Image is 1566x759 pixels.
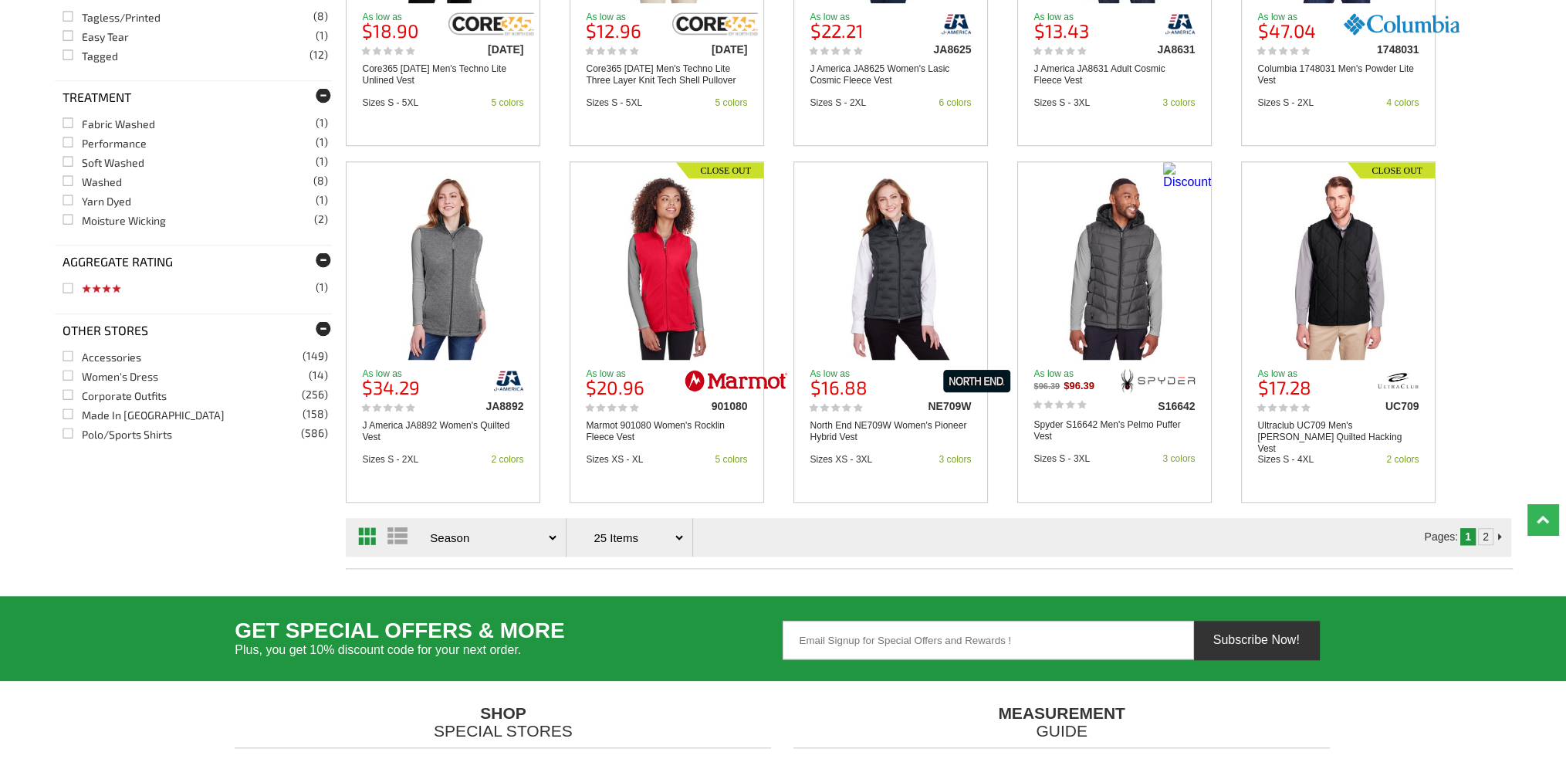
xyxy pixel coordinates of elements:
a: J America JA8892 Women's Quilted Vest [362,420,523,443]
p: As low as [810,369,893,378]
div: Other Stores [55,313,332,347]
img: columbia/1748031 [1344,12,1459,36]
a: North End NE709W Women's Pioneer Hybrid Vest [810,420,971,443]
b: SHOP [480,704,526,722]
div: Sizes S - 4XL [1257,455,1314,464]
img: marmot/901080 [672,369,788,392]
img: Discount [1163,162,1211,190]
span: (256) [302,389,328,400]
div: Sizes S - 2XL [362,455,418,464]
b: $34.29 [362,376,420,398]
b: $16.88 [810,376,867,398]
div: Sizes S - 3XL [1033,98,1090,107]
a: (1) [63,283,122,296]
input: Email Signup for Special Offers and Rewards ! [783,621,1193,659]
img: Star [102,283,112,293]
div: 5 colors [715,455,747,464]
b: $17.28 [1257,376,1311,398]
p: As low as [1257,12,1341,22]
a: Tagged(12) [63,49,118,63]
a: Marmot 901080 Women's Rocklin Fleece Vest [586,420,747,443]
td: Pages: [1424,528,1458,545]
img: north-end/ne709w [896,369,1012,392]
span: (12) [309,49,328,60]
span: (1) [316,117,328,128]
a: Corporate Outfits(256) [63,389,167,402]
a: Women's Dress(14) [63,370,158,383]
a: J America JA8631 Adult Cosmic Fleece Vest [1033,63,1195,86]
img: j-america/ja8625 [942,12,971,36]
td: 1 [1460,528,1476,545]
span: Plus, you get 10% discount code for your next order. [235,640,783,659]
span: GUIDE [793,722,1330,740]
span: (8) [313,175,328,186]
div: Sizes S - 3XL [1033,454,1090,463]
b: $47.04 [1257,19,1315,42]
div: 3 colors [939,455,971,464]
a: J America JA8625 Women's Lasic Cosmic Fleece Vest [810,63,971,86]
span: (2) [314,214,328,225]
a: Soft Washed(1) [63,156,144,169]
img: core365/ce708 [672,12,758,36]
span: (14) [309,370,328,381]
div: 3 colors [1162,454,1195,463]
img: Star [82,283,92,293]
img: Star [112,283,122,293]
a: Polo/Sports Shirts(586) [63,428,172,441]
a: Ultraclub UC709 Men's [PERSON_NAME] Quilted Hacking Vest [1257,420,1419,455]
span: (1) [316,282,328,293]
a: Tagless/Printed(8) [63,11,161,24]
span: (1) [316,137,328,147]
b: $13.43 [1033,19,1088,42]
div: Aggregate Rating [55,245,332,278]
img: Next Page [1498,534,1501,540]
b: MEASUREMENT [998,704,1125,722]
div: 3 colors [1162,98,1195,107]
span: (586) [301,428,328,439]
div: 6 colors [939,98,971,107]
div: Sizes XS - XL [586,455,643,464]
img: Closeout [1348,162,1435,178]
a: Yarn Dyed(1) [63,195,131,208]
b: $18.90 [362,19,418,42]
span: (1) [316,30,328,41]
div: 5 colors [491,98,523,107]
b: $96.39 [1033,381,1060,391]
div: S16642 [1112,401,1196,412]
b: $12.96 [586,19,641,42]
a: MEASUREMENTGUIDE [793,704,1330,740]
div: Sizes S - 5XL [362,98,418,107]
a: Easy Tear(1) [63,30,129,43]
a: Washed(8) [63,175,122,188]
a: Columbia 1748031 Men's Powder Lite Vest [1257,63,1419,86]
button: Subscribe Now! [1194,621,1319,659]
div: JA8631 [1112,44,1196,55]
a: Made In [GEOGRAPHIC_DATA](158) [63,408,225,422]
a: Performance(1) [63,137,147,150]
a: Accessories(149) [63,351,141,364]
a: Moisture Wicking(2) [63,214,166,227]
img: core365/ce703 [448,12,534,36]
img: spyder/s16642 [1121,369,1195,392]
p: As low as [586,369,669,378]
a: SHOPSPECIAL STORES [235,704,771,740]
div: [DATE] [441,44,524,55]
div: Sizes S - 2XL [810,98,866,107]
p: As low as [586,12,669,22]
div: Sizes XS - 3XL [810,455,872,464]
a: Core365 [DATE] Men's Techno Lite Unlined Vest [362,63,523,86]
img: Star [92,283,102,293]
div: 901080 [665,401,748,412]
span: SPECIAL STORES [235,722,771,740]
div: 2 colors [1386,455,1419,464]
img: j-america/ja8631 [1165,12,1195,36]
p: As low as [362,369,445,378]
span: (158) [303,408,328,419]
div: JA8892 [441,401,524,412]
p: As low as [1257,369,1341,378]
h3: Get Special Offers & More [235,621,783,659]
img: ultraclub/uc709 [1377,369,1419,392]
a: Fabric Washed(1) [63,117,155,130]
b: $96.39 [1064,380,1094,391]
a: Spyder S16642 Men's Pelmo Puffer Vest [1033,419,1195,442]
